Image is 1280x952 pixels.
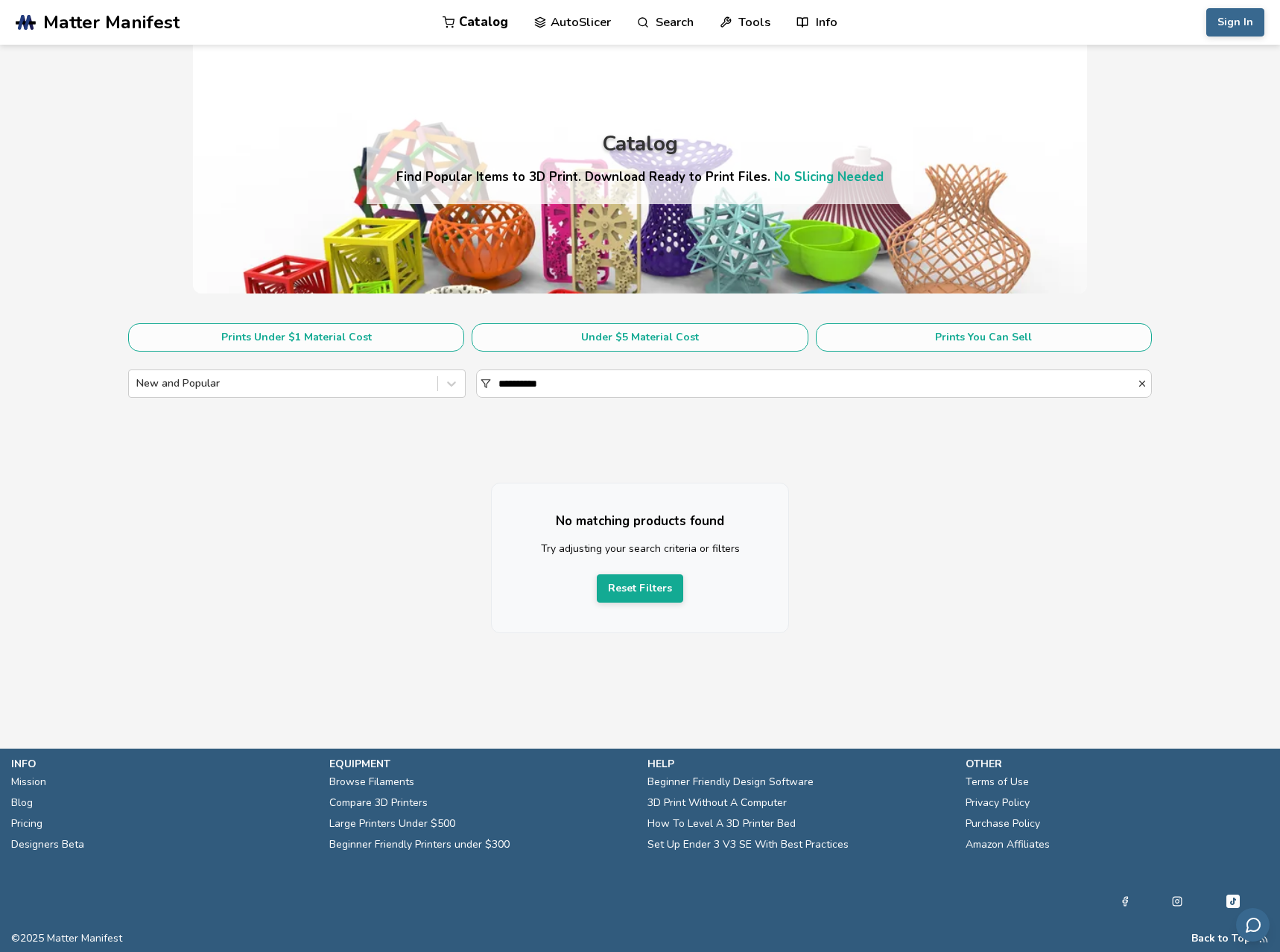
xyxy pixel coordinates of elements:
[329,793,428,813] a: Compare 3D Printers
[11,834,84,855] a: Designers Beta
[11,933,122,945] span: © 2025 Matter Manifest
[522,513,758,529] p: No matching products found
[522,541,758,556] p: Try adjusting your search criteria or filters
[329,834,510,855] a: Beginner Friendly Printers under $300
[597,574,683,603] button: Reset Filters
[647,834,849,855] a: Set Up Ender 3 V3 SE With Best Practices
[1206,8,1264,37] button: Sign In
[966,793,1030,813] a: Privacy Policy
[329,813,455,834] a: Large Printers Under $500
[602,133,678,156] div: Catalog
[128,323,464,352] button: Prints Under $1 Material Cost
[11,793,33,813] a: Blog
[136,378,139,390] input: New and Popular
[647,756,951,772] p: help
[1224,892,1242,910] a: Tiktok
[966,772,1029,793] a: Terms of Use
[1191,933,1251,945] button: Back to Top
[11,813,42,834] a: Pricing
[647,793,787,813] a: 3D Print Without A Computer
[647,813,796,834] a: How To Level A 3D Printer Bed
[1172,892,1182,910] a: Instagram
[816,323,1152,352] button: Prints You Can Sell
[1120,892,1130,910] a: Facebook
[1258,933,1269,945] a: RSS Feed
[1236,908,1270,942] button: Send feedback via email
[966,834,1050,855] a: Amazon Affiliates
[966,813,1040,834] a: Purchase Policy
[11,756,314,772] p: info
[647,772,814,793] a: Beginner Friendly Design Software
[329,756,633,772] p: equipment
[472,323,808,352] button: Under $5 Material Cost
[774,168,884,185] a: No Slicing Needed
[966,756,1269,772] p: other
[43,12,180,33] span: Matter Manifest
[11,772,46,793] a: Mission
[396,168,884,185] h4: Find Popular Items to 3D Print. Download Ready to Print Files.
[329,772,414,793] a: Browse Filaments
